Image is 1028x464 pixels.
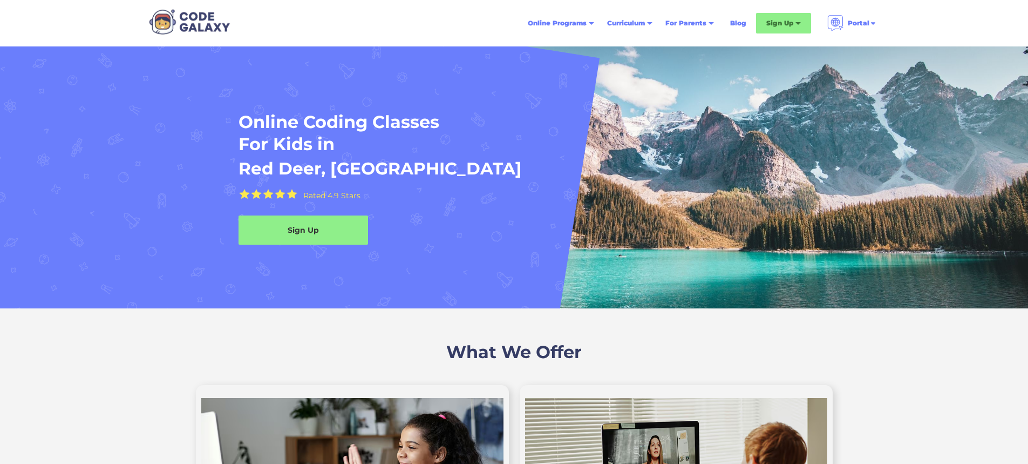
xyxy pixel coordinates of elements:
[601,14,659,33] div: Curriculum
[239,158,522,180] h1: Red Deer, [GEOGRAPHIC_DATA]
[756,13,811,33] div: Sign Up
[766,18,793,29] div: Sign Up
[239,111,705,156] h1: Online Coding Classes For Kids in
[239,225,368,236] div: Sign Up
[263,189,274,199] img: Yellow Star - the Code Galaxy
[724,14,753,33] a: Blog
[821,11,883,36] div: Portal
[659,14,720,33] div: For Parents
[251,189,262,199] img: Yellow Star - the Code Galaxy
[239,189,250,199] img: Yellow Star - the Code Galaxy
[239,216,368,245] a: Sign Up
[848,18,869,29] div: Portal
[303,192,360,199] div: Rated 4.9 Stars
[665,18,706,29] div: For Parents
[287,189,297,199] img: Yellow Star - the Code Galaxy
[275,189,285,199] img: Yellow Star - the Code Galaxy
[521,14,601,33] div: Online Programs
[528,18,587,29] div: Online Programs
[607,18,645,29] div: Curriculum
